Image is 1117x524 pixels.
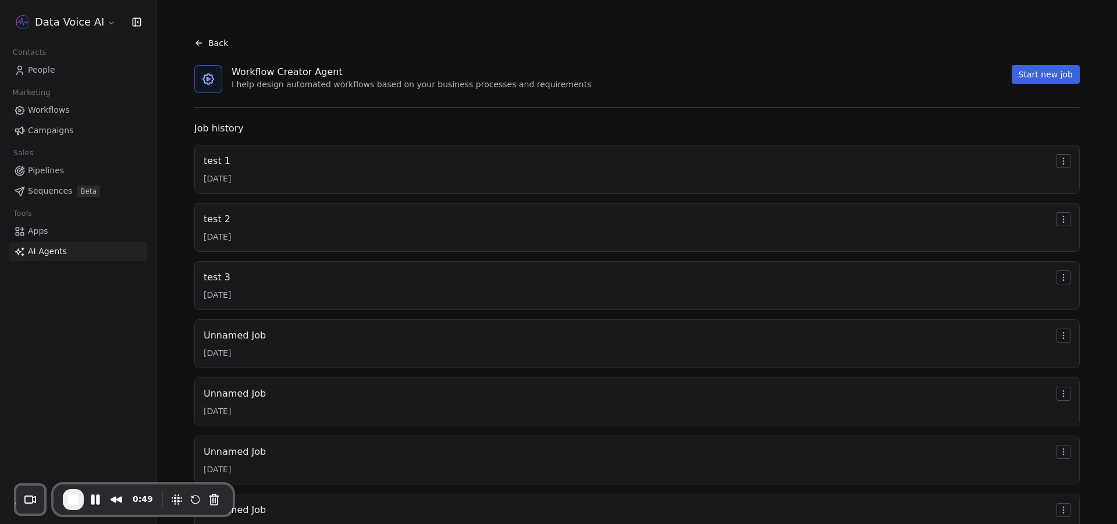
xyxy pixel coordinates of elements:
div: Unnamed Job [204,445,266,459]
a: Campaigns [9,121,147,140]
span: Data Voice AI [35,15,104,30]
a: AI Agents [9,242,147,261]
div: [DATE] [204,231,231,243]
div: Workflow Creator Agent [232,65,591,79]
span: Apps [28,225,48,237]
span: Back [208,37,228,49]
span: Sequences [28,185,72,197]
div: Job history [194,122,1080,136]
div: [DATE] [204,173,231,184]
div: [DATE] [204,347,266,359]
div: [DATE] [204,464,266,475]
div: I help design automated workflows based on your business processes and requirements [232,79,591,91]
span: People [28,64,55,76]
div: Unnamed Job [204,329,266,343]
div: test 3 [204,270,231,284]
div: test 2 [204,212,231,226]
div: Unnamed Job [204,503,266,517]
a: People [9,60,147,80]
img: 66ab4aae-17ae-441a-b851-cd300b3af65b.png [16,15,30,29]
span: Tools [8,205,37,222]
button: Data Voice AI [14,12,119,32]
button: Start new job [1012,65,1080,84]
div: Unnamed Job [204,387,266,401]
div: test 1 [204,154,231,168]
span: Marketing [8,84,55,101]
a: Pipelines [9,161,147,180]
span: Campaigns [28,124,73,137]
a: SequencesBeta [9,181,147,201]
a: Apps [9,222,147,241]
span: Beta [77,186,100,197]
span: Workflows [28,104,70,116]
a: Workflows [9,101,147,120]
span: AI Agents [28,245,67,258]
span: Contacts [8,44,51,61]
div: [DATE] [204,289,231,301]
div: [DATE] [204,405,266,417]
span: Sales [8,144,38,162]
span: Pipelines [28,165,64,177]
